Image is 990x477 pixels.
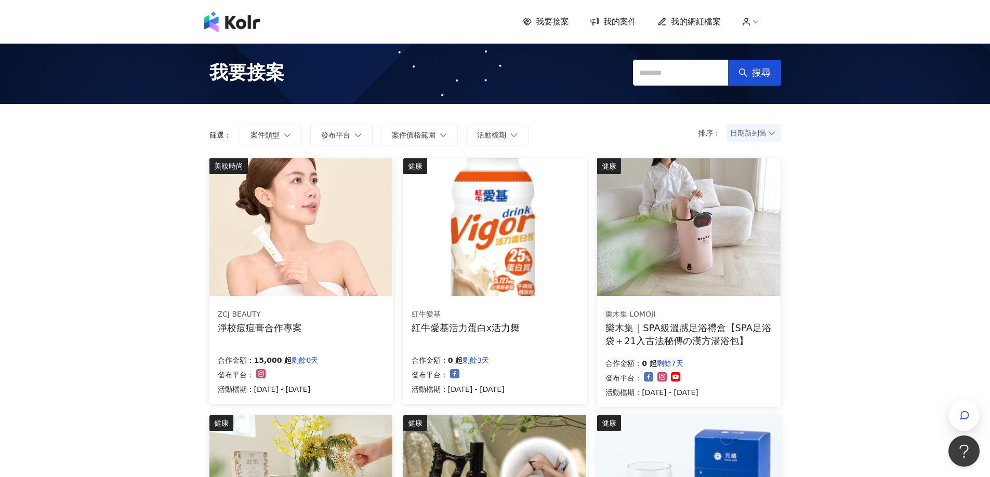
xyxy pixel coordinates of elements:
[403,158,427,174] div: 健康
[605,309,772,320] div: 樂木集 LOMOJI
[412,354,448,366] p: 合作金額：
[209,158,248,174] div: 美妝時尚
[412,369,448,381] p: 發布平台：
[250,131,280,139] span: 案件類型
[218,369,254,381] p: 發布平台：
[590,16,637,28] a: 我的案件
[412,383,505,396] p: 活動檔期：[DATE] - [DATE]
[730,125,777,141] span: 日期新到舊
[477,131,506,139] span: 活動檔期
[463,354,489,366] p: 剩餘3天
[403,158,586,296] img: 活力蛋白配方營養素
[240,125,302,145] button: 案件類型
[657,16,721,28] a: 我的網紅檔案
[597,158,780,296] img: SPA級溫感足浴禮盒【SPA足浴袋＋21入古法秘傳の漢方湯浴包】
[218,383,319,396] p: 活動檔期：[DATE] - [DATE]
[412,321,520,334] div: 紅牛愛基活力蛋白x活力舞
[466,125,529,145] button: 活動檔期
[603,16,637,28] span: 我的案件
[381,125,458,145] button: 案件價格範圍
[605,357,642,370] p: 合作金額：
[448,354,463,366] p: 0 起
[310,125,373,145] button: 發布平台
[392,131,435,139] span: 案件價格範圍
[209,158,392,296] img: 淨校痘痘膏
[218,309,302,320] div: ZCJ BEAUTY
[728,60,781,86] button: 搜尋
[209,415,233,431] div: 健康
[209,131,231,139] p: 篩選：
[642,357,657,370] p: 0 起
[597,158,621,174] div: 健康
[204,11,260,32] img: logo
[605,372,642,384] p: 發布平台：
[254,354,292,366] p: 15,000 起
[752,67,771,78] span: 搜尋
[321,131,350,139] span: 發布平台
[605,386,698,399] p: 活動檔期：[DATE] - [DATE]
[738,68,748,77] span: search
[948,435,980,467] iframe: Help Scout Beacon - Open
[218,321,302,334] div: 淨校痘痘膏合作專案
[209,60,284,86] span: 我要接案
[292,354,318,366] p: 剩餘0天
[605,321,772,347] div: 樂木集｜SPA級溫感足浴禮盒【SPA足浴袋＋21入古法秘傳の漢方湯浴包】
[403,415,427,431] div: 健康
[597,415,621,431] div: 健康
[218,354,254,366] p: 合作金額：
[671,16,721,28] span: 我的網紅檔案
[522,16,569,28] a: 我要接案
[698,129,727,137] p: 排序：
[536,16,569,28] span: 我要接案
[657,357,683,370] p: 剩餘7天
[412,309,520,320] div: 紅牛愛基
